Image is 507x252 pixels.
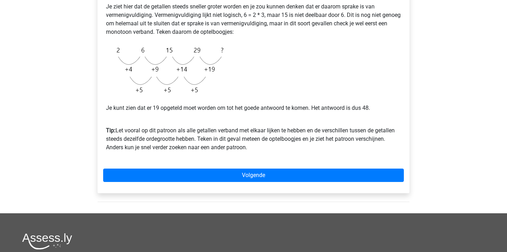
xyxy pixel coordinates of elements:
[106,2,401,36] p: Je ziet hier dat de getallen steeds sneller groter worden en je zou kunnen denken dat er daarom s...
[106,42,227,98] img: Figure sequences Example 3 explanation.png
[106,127,115,134] b: Tip:
[106,118,401,152] p: Let vooral op dit patroon als alle getallen verband met elkaar lijken te hebben en de verschillen...
[106,104,401,112] p: Je kunt zien dat er 19 opgeteld moet worden om tot het goede antwoord te komen. Het antwoord is d...
[103,169,404,182] a: Volgende
[22,233,72,250] img: Assessly logo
